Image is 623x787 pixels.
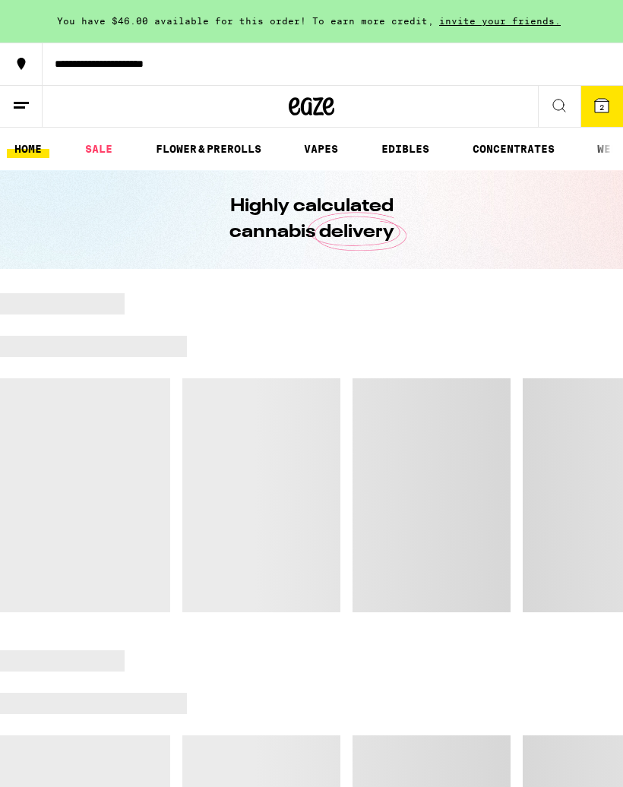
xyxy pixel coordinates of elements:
[186,194,437,245] h1: Highly calculated cannabis delivery
[45,90,210,127] button: Redirect to URL
[374,140,437,158] a: EDIBLES
[40,36,247,63] div: Give $30, Get $40!
[148,140,269,158] a: FLOWER & PREROLLS
[580,86,623,127] button: 2
[465,140,562,158] a: CONCENTRATES
[434,16,566,26] span: invite your friends.
[57,16,434,26] span: You have $46.00 available for this order! To earn more credit,
[7,140,49,158] a: HOME
[77,140,120,158] a: SALE
[7,5,40,36] img: smile_yellow.png
[599,103,604,112] span: 2
[45,63,257,80] div: Refer a friend with Eaze
[296,140,346,158] a: VAPES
